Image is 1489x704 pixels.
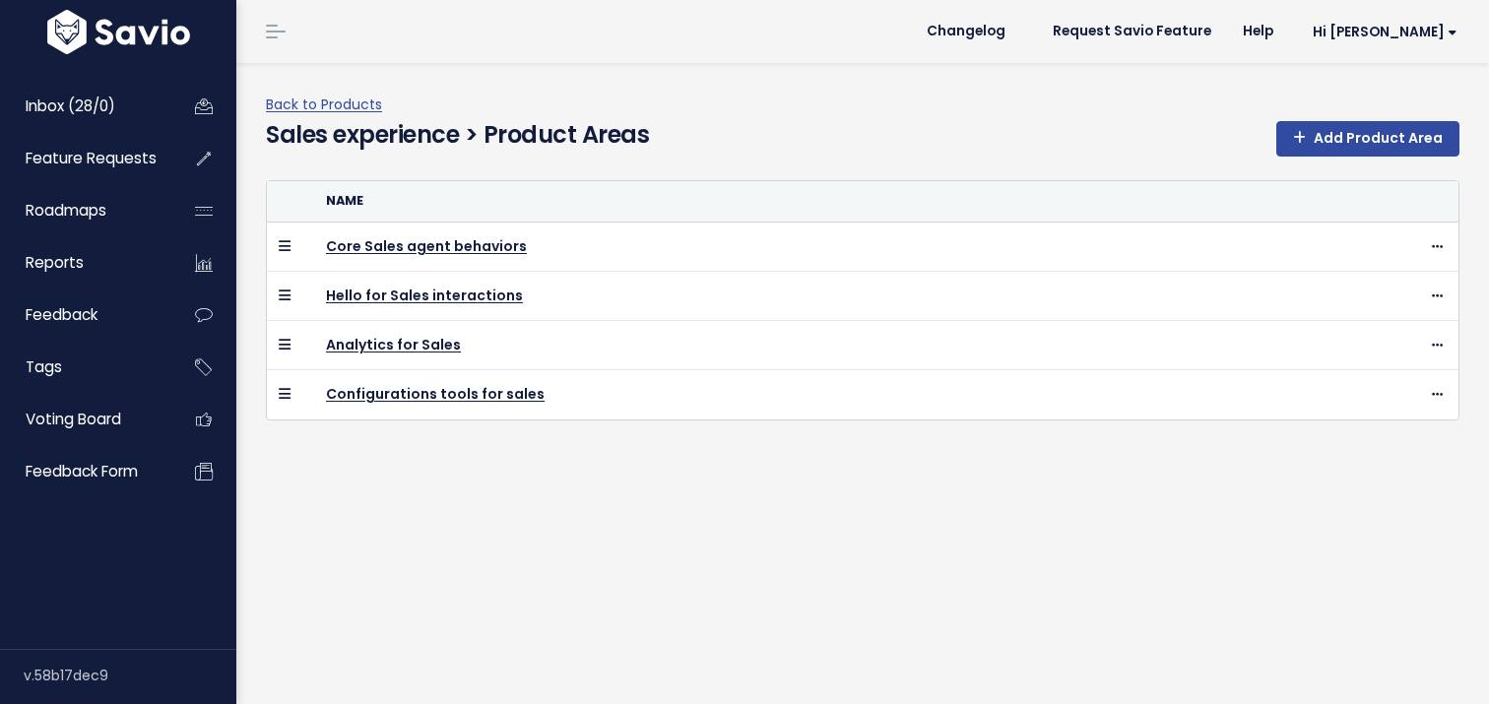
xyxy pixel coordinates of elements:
span: Feedback [26,304,97,325]
a: Voting Board [5,397,163,442]
div: v.58b17dec9 [24,650,236,701]
a: Help [1227,17,1289,46]
span: Feature Requests [26,148,157,168]
a: Add Product Area [1276,121,1459,157]
a: Core Sales agent behaviors [326,236,527,256]
span: Hi [PERSON_NAME] [1313,25,1457,39]
a: Configurations tools for sales [326,384,545,404]
a: Feature Requests [5,136,163,181]
a: Tags [5,345,163,390]
span: Voting Board [26,409,121,429]
h4: Sales experience > Product Areas [266,117,649,172]
img: logo-white.9d6f32f41409.svg [42,10,195,54]
a: Hi [PERSON_NAME] [1289,17,1473,47]
span: Changelog [927,25,1005,38]
span: Tags [26,356,62,377]
a: Reports [5,240,163,286]
span: Reports [26,252,84,273]
a: Feedback form [5,449,163,494]
a: Roadmaps [5,188,163,233]
a: Request Savio Feature [1037,17,1227,46]
a: Feedback [5,292,163,338]
span: Inbox (28/0) [26,96,115,116]
th: Name [314,181,1288,222]
a: Hello for Sales interactions [326,286,523,305]
a: Back to Products [266,95,382,114]
a: Analytics for Sales [326,335,461,354]
a: Inbox (28/0) [5,84,163,129]
span: Feedback form [26,461,138,481]
span: Roadmaps [26,200,106,221]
